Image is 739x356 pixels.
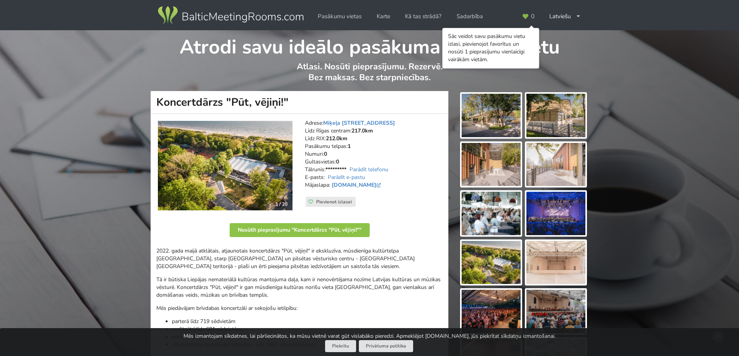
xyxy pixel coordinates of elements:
[325,340,356,352] button: Piekrītu
[158,121,292,211] img: Neierastas vietas | Liepāja | Koncertdārzs "Pūt, vējiņi!"
[371,9,396,24] a: Karte
[526,290,585,333] img: Koncertdārzs "Pūt, vējiņi!" | Liepāja | Pasākumu vieta - galerijas bilde
[332,181,382,189] a: [DOMAIN_NAME]
[305,119,443,197] address: Adrese: Līdz Rīgas centram: Līdz RIX: Pasākumu telpas: Numuri: Gultasvietas: Tālrunis: E-pasts: M...
[312,9,367,24] a: Pasākumu vietas
[359,340,413,352] a: Privātuma politika
[448,33,533,64] div: Sāc veidot savu pasākumu vietu izlasi, pievienojot favorītus un nosūti 1 pieprasījumu vienlaicīgi...
[326,135,347,142] strong: 212.0km
[462,290,521,333] img: Koncertdārzs "Pūt, vējiņi!" | Liepāja | Pasākumu vieta - galerijas bilde
[451,9,488,24] a: Sadarbība
[462,192,521,235] img: Koncertdārzs "Pūt, vējiņi!" | Liepāja | Pasākumu vieta - galerijas bilde
[462,143,521,186] img: Koncertdārzs "Pūt, vējiņi!" | Liepāja | Pasākumu vieta - galerijas bilde
[336,158,339,165] strong: 0
[158,121,292,211] a: Neierastas vietas | Liepāja | Koncertdārzs "Pūt, vējiņi!" 1 / 20
[324,150,327,158] strong: 0
[348,143,351,150] strong: 1
[400,9,447,24] a: Kā tas strādā?
[316,199,352,205] span: Pievienot izlasei
[462,241,521,284] img: Koncertdārzs "Pūt, vējiņi!" | Liepāja | Pasākumu vieta - galerijas bilde
[350,166,388,173] a: Parādīt telefonu
[328,174,365,181] a: Parādīt e-pastu
[271,198,292,210] div: 1 / 20
[151,61,588,91] p: Atlasi. Nosūti pieprasījumu. Rezervē. Bez maksas. Bez starpniecības.
[156,276,443,299] p: Tā ir būtiska Liepājas nemateriālā kultūras mantojuma daļa, kam ir nenovērtējama nozīme Latvijas ...
[156,5,305,26] img: Baltic Meeting Rooms
[462,94,521,137] img: Koncertdārzs "Pūt, vējiņi!" | Liepāja | Pasākumu vieta - galerijas bilde
[526,143,585,186] img: Koncertdārzs "Pūt, vējiņi!" | Liepāja | Pasākumu vieta - galerijas bilde
[544,9,586,24] div: Latviešu
[531,14,535,19] span: 0
[151,91,448,114] h1: Koncertdārzs "Pūt, vējiņi!"
[156,247,443,270] p: 2022. gada maijā atklātais, atjaunotais koncertdārzs "Pūt, vējiņi!" ir ekskluzīva, mūsdienīga kul...
[156,304,443,312] p: Mēs piedāvājam brīvdabas koncertzāli ar sekojošu ietilpību:
[172,325,443,333] li: amfiteātrī līdz 681 sēdvietām
[172,318,443,325] li: parterā līdz 719 sēdvietām
[526,192,585,235] img: Koncertdārzs "Pūt, vējiņi!" | Liepāja | Pasākumu vieta - galerijas bilde
[151,30,588,60] h1: Atrodi savu ideālo pasākuma norises vietu
[323,119,395,127] a: Miķeļa [STREET_ADDRESS]
[230,223,370,237] button: Nosūtīt pieprasījumu "Koncertdārzs "Pūt, vējiņi!""
[526,94,585,137] img: Koncertdārzs "Pūt, vējiņi!" | Liepāja | Pasākumu vieta - galerijas bilde
[526,241,585,284] img: Koncertdārzs "Pūt, vējiņi!" | Liepāja | Pasākumu vieta - galerijas bilde
[351,127,373,134] strong: 217.0km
